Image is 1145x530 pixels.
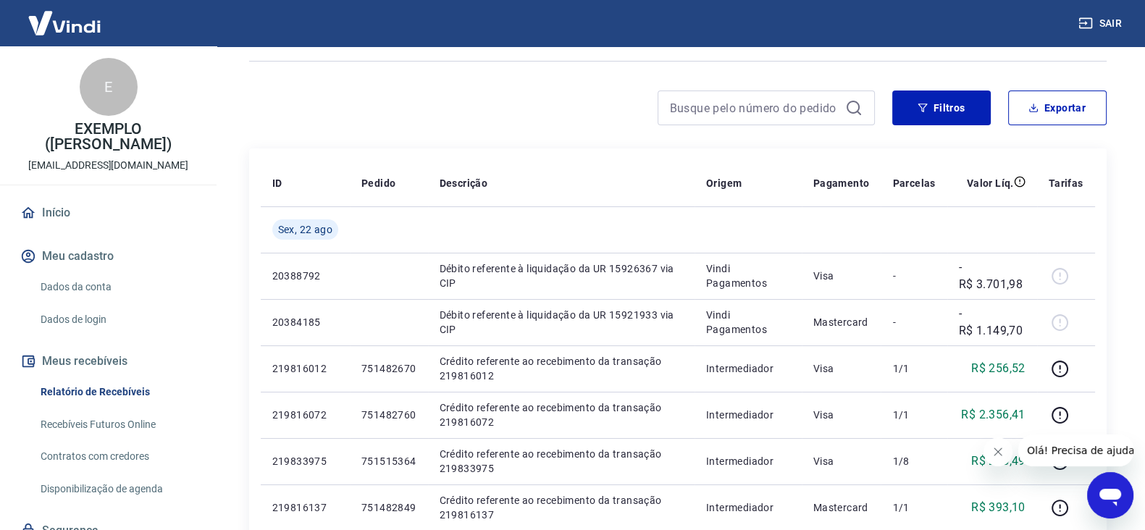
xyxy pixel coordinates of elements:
p: 751482670 [361,361,416,376]
button: Filtros [892,91,991,125]
p: 751482849 [361,500,416,515]
input: Busque pelo número do pedido [670,97,839,119]
p: Descrição [440,176,488,190]
p: Intermediador [706,361,790,376]
iframe: Mensagem da empresa [1018,434,1133,466]
p: Mastercard [813,500,870,515]
img: Vindi [17,1,112,45]
p: 1/1 [892,500,935,515]
a: Disponibilização de agenda [35,474,199,504]
a: Recebíveis Futuros Online [35,410,199,439]
p: Mastercard [813,315,870,329]
span: Sex, 22 ago [278,222,332,237]
p: 1/1 [892,408,935,422]
button: Meu cadastro [17,240,199,272]
p: R$ 225,49 [971,453,1026,470]
p: 219816137 [272,500,338,515]
p: Visa [813,408,870,422]
p: 1/1 [892,361,935,376]
p: R$ 393,10 [971,499,1026,516]
div: E [80,58,138,116]
button: Exportar [1008,91,1107,125]
span: Olá! Precisa de ajuda? [9,10,122,22]
p: Intermediador [706,500,790,515]
p: 20384185 [272,315,338,329]
p: [EMAIL_ADDRESS][DOMAIN_NAME] [28,158,188,173]
p: -R$ 1.149,70 [959,305,1026,340]
p: Visa [813,361,870,376]
button: Sair [1075,10,1128,37]
p: Débito referente à liquidação da UR 15921933 via CIP [440,308,683,337]
p: Intermediador [706,454,790,468]
p: 20388792 [272,269,338,283]
p: 219816072 [272,408,338,422]
p: Visa [813,269,870,283]
iframe: Fechar mensagem [983,437,1012,466]
a: Relatório de Recebíveis [35,377,199,407]
p: Parcelas [892,176,935,190]
p: 751482760 [361,408,416,422]
p: Pagamento [813,176,870,190]
p: 1/8 [892,454,935,468]
p: R$ 256,52 [971,360,1026,377]
p: Origem [706,176,742,190]
p: -R$ 3.701,98 [959,258,1026,293]
p: - [892,269,935,283]
p: Vindi Pagamentos [706,261,790,290]
p: Crédito referente ao recebimento da transação 219816072 [440,400,683,429]
p: 219833975 [272,454,338,468]
p: - [892,315,935,329]
p: Crédito referente ao recebimento da transação 219816012 [440,354,683,383]
a: Dados de login [35,305,199,335]
p: Visa [813,454,870,468]
p: 219816012 [272,361,338,376]
a: Contratos com credores [35,442,199,471]
p: Intermediador [706,408,790,422]
p: 751515364 [361,454,416,468]
p: Débito referente à liquidação da UR 15926367 via CIP [440,261,683,290]
p: Valor Líq. [967,176,1014,190]
p: Crédito referente ao recebimento da transação 219833975 [440,447,683,476]
p: R$ 2.356,41 [961,406,1025,424]
a: Início [17,197,199,229]
button: Meus recebíveis [17,345,199,377]
p: Tarifas [1049,176,1083,190]
p: Vindi Pagamentos [706,308,790,337]
p: Crédito referente ao recebimento da transação 219816137 [440,493,683,522]
p: Pedido [361,176,395,190]
iframe: Botão para abrir a janela de mensagens [1087,472,1133,518]
a: Dados da conta [35,272,199,302]
p: ID [272,176,282,190]
p: EXEMPLO ([PERSON_NAME]) [12,122,205,152]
